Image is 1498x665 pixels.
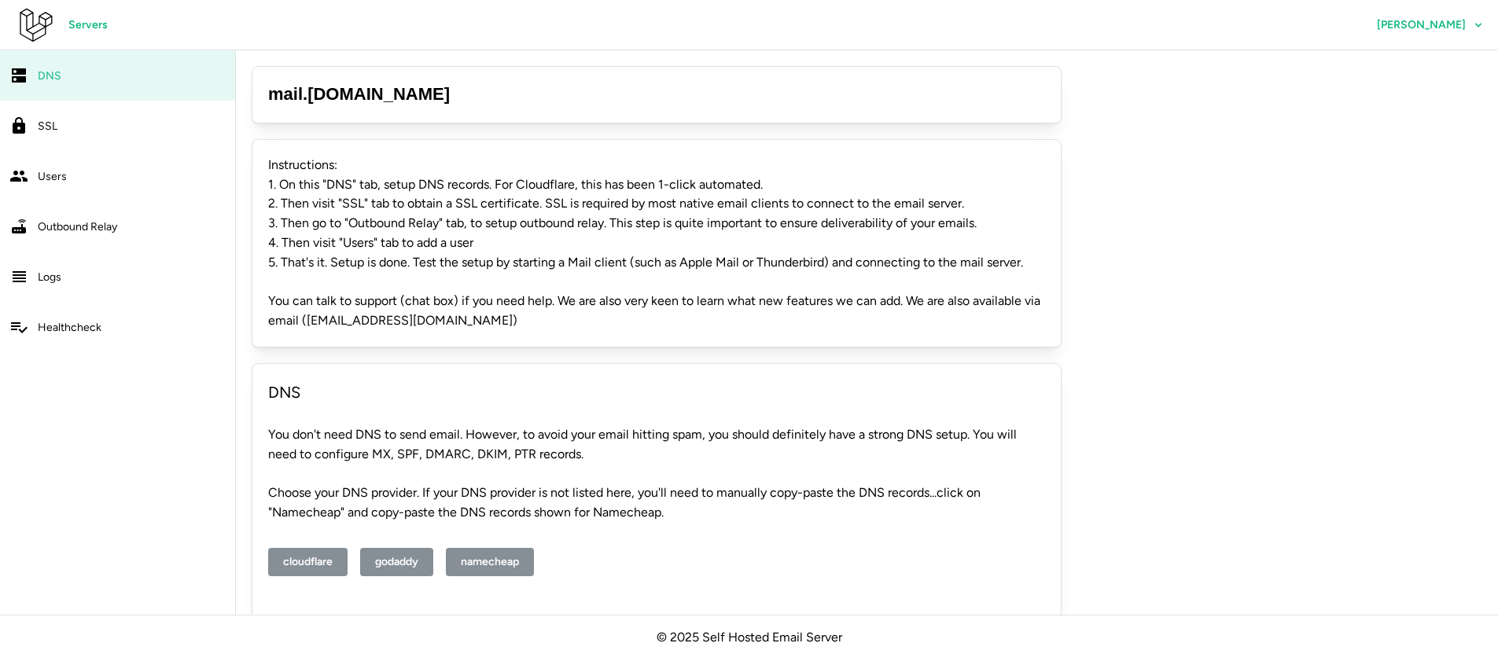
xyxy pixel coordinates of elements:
span: Servers [68,12,108,39]
p: You don't need DNS to send email. However, to avoid your email hitting spam, you should definitel... [268,425,1045,465]
span: DNS [38,69,61,83]
p: DNS [268,380,1045,406]
p: 3. Then go to "Outbound Relay" tab, to setup outbound relay. This step is quite important to ensu... [268,214,1045,233]
p: Choose your DNS provider. If your DNS provider is not listed here, you'll need to manually copy-p... [268,483,1045,523]
p: 5. That's it. Setup is done. Test the setup by starting a Mail client (such as Apple Mail or Thun... [268,253,1045,273]
span: Logs [38,270,61,284]
span: namecheap [461,549,519,575]
iframe: HelpCrunch [1278,594,1482,649]
span: Outbound Relay [38,220,117,233]
span: godaddy [375,549,418,575]
span: [PERSON_NAME] [1377,20,1466,31]
button: [PERSON_NAME] [1362,11,1498,39]
button: cloudflare [268,548,348,576]
button: namecheap [446,548,534,576]
p: Instructions: [268,156,1045,175]
span: SSL [38,119,57,133]
p: 2. Then visit "SSL" tab to obtain a SSL certificate. SSL is required by most native email clients... [268,194,1045,214]
p: 1. On this "DNS" tab, setup DNS records. For Cloudflare, this has been 1-click automated. [268,175,1045,195]
a: Servers [53,11,123,39]
span: Users [38,170,67,183]
h3: mail . [DOMAIN_NAME] [268,83,1045,107]
span: cloudflare [283,549,333,575]
p: You can talk to support (chat box) if you need help. We are also very keen to learn what new feat... [268,292,1045,331]
span: Healthcheck [38,321,101,334]
p: 4. Then visit "Users" tab to add a user [268,233,1045,253]
button: godaddy [360,548,433,576]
